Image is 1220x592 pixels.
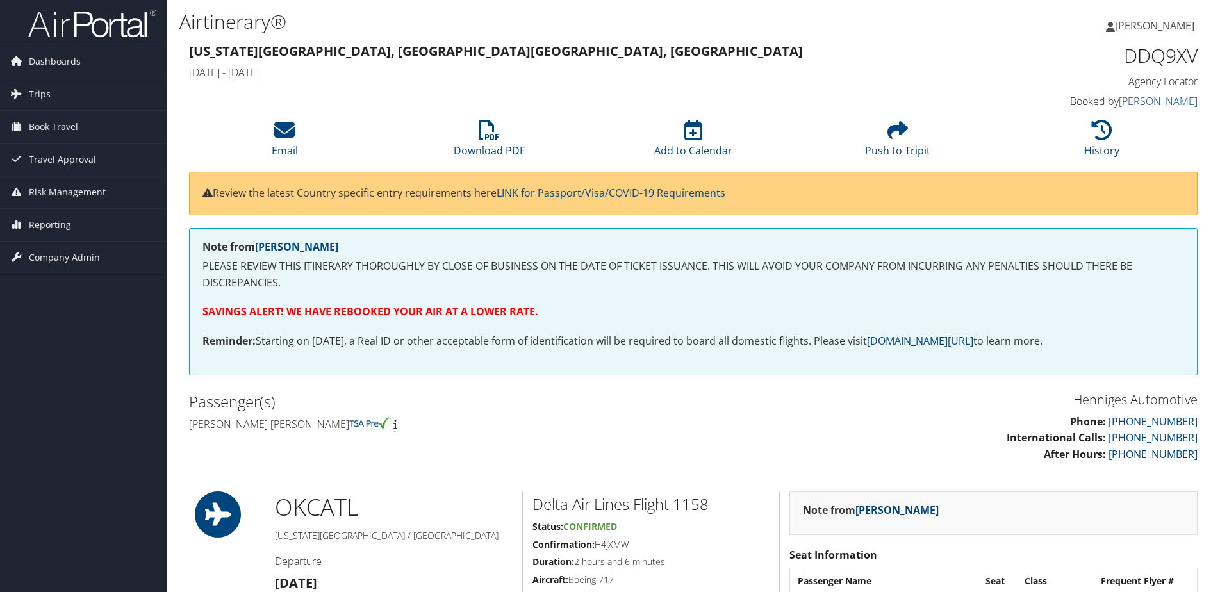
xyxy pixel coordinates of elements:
[275,574,317,591] strong: [DATE]
[865,127,930,158] a: Push to Tripit
[1115,19,1194,33] span: [PERSON_NAME]
[29,111,78,143] span: Book Travel
[28,8,156,38] img: airportal-logo.png
[29,45,81,78] span: Dashboards
[275,491,513,523] h1: OKC ATL
[960,94,1198,108] h4: Booked by
[532,555,770,568] h5: 2 hours and 6 minutes
[189,65,941,79] h4: [DATE] - [DATE]
[1119,94,1198,108] a: [PERSON_NAME]
[189,417,684,431] h4: [PERSON_NAME] [PERSON_NAME]
[960,42,1198,69] h1: DDQ9XV
[532,493,770,515] h2: Delta Air Lines Flight 1158
[532,520,563,532] strong: Status:
[275,529,513,542] h5: [US_STATE][GEOGRAPHIC_DATA] / [GEOGRAPHIC_DATA]
[532,538,770,551] h5: H4JXMW
[202,333,1184,350] p: Starting on [DATE], a Real ID or other acceptable form of identification will be required to boar...
[532,573,568,586] strong: Aircraft:
[497,186,725,200] a: LINK for Passport/Visa/COVID-19 Requirements
[960,74,1198,88] h4: Agency Locator
[532,555,574,568] strong: Duration:
[1070,415,1106,429] strong: Phone:
[349,417,391,429] img: tsa-precheck.png
[255,240,338,254] a: [PERSON_NAME]
[789,548,877,562] strong: Seat Information
[29,242,100,274] span: Company Admin
[202,304,538,318] strong: SAVINGS ALERT! WE HAVE REBOOKED YOUR AIR AT A LOWER RATE.
[29,144,96,176] span: Travel Approval
[202,185,1184,202] p: Review the latest Country specific entry requirements here
[29,78,51,110] span: Trips
[202,258,1184,291] p: PLEASE REVIEW THIS ITINERARY THOROUGHLY BY CLOSE OF BUSINESS ON THE DATE OF TICKET ISSUANCE. THIS...
[202,240,338,254] strong: Note from
[855,503,939,517] a: [PERSON_NAME]
[803,503,939,517] strong: Note from
[29,209,71,241] span: Reporting
[532,573,770,586] h5: Boeing 717
[1109,415,1198,429] a: [PHONE_NUMBER]
[1109,431,1198,445] a: [PHONE_NUMBER]
[29,176,106,208] span: Risk Management
[654,127,732,158] a: Add to Calendar
[703,391,1198,409] h3: Henniges Automotive
[532,538,595,550] strong: Confirmation:
[1044,447,1106,461] strong: After Hours:
[563,520,617,532] span: Confirmed
[272,127,298,158] a: Email
[179,8,864,35] h1: Airtinerary®
[189,391,684,413] h2: Passenger(s)
[202,334,256,348] strong: Reminder:
[867,334,973,348] a: [DOMAIN_NAME][URL]
[189,42,803,60] strong: [US_STATE][GEOGRAPHIC_DATA], [GEOGRAPHIC_DATA] [GEOGRAPHIC_DATA], [GEOGRAPHIC_DATA]
[1084,127,1119,158] a: History
[454,127,525,158] a: Download PDF
[1007,431,1106,445] strong: International Calls:
[1106,6,1207,45] a: [PERSON_NAME]
[1109,447,1198,461] a: [PHONE_NUMBER]
[275,554,513,568] h4: Departure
